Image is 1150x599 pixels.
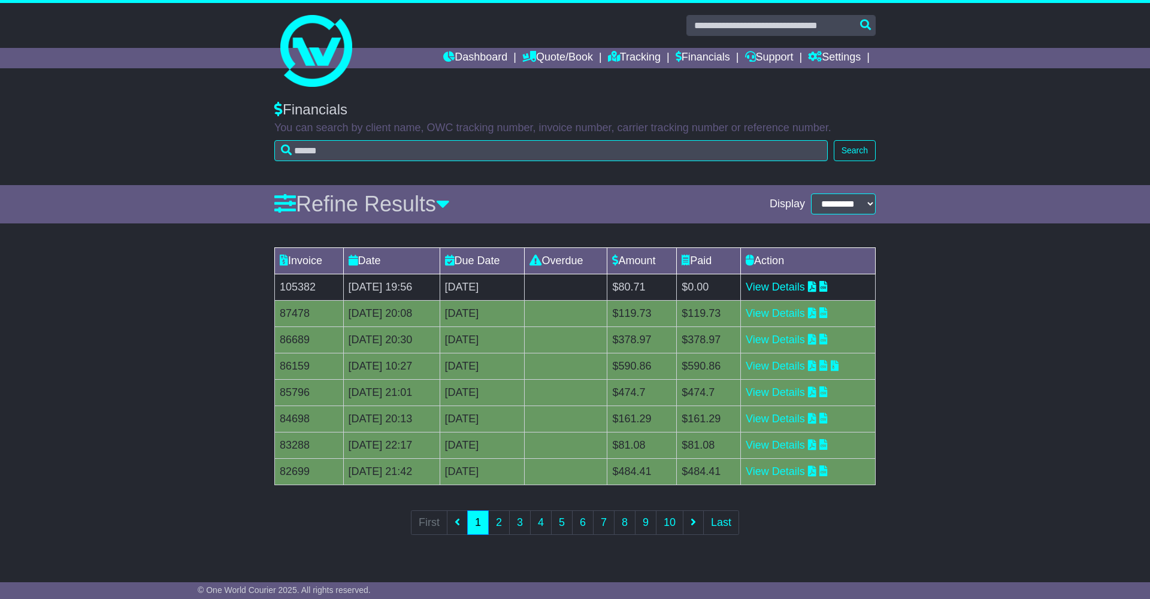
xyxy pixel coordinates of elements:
td: [DATE] 20:13 [343,406,440,432]
td: [DATE] [440,326,525,353]
td: [DATE] 20:30 [343,326,440,353]
a: View Details [746,439,805,451]
a: Refine Results [274,192,450,216]
td: $378.97 [677,326,741,353]
a: View Details [746,465,805,477]
div: Financials [274,101,876,119]
td: Action [741,247,876,274]
td: [DATE] [440,379,525,406]
a: Last [703,510,739,535]
td: 86159 [275,353,344,379]
a: 9 [635,510,656,535]
td: [DATE] [440,353,525,379]
td: [DATE] [440,432,525,458]
td: [DATE] [440,300,525,326]
td: $119.73 [677,300,741,326]
td: 87478 [275,300,344,326]
td: Overdue [525,247,607,274]
td: 85796 [275,379,344,406]
a: 4 [530,510,552,535]
td: $474.7 [677,379,741,406]
p: You can search by client name, OWC tracking number, invoice number, carrier tracking number or re... [274,122,876,135]
td: Amount [607,247,677,274]
td: $590.86 [607,353,677,379]
td: [DATE] 21:01 [343,379,440,406]
td: $81.08 [607,432,677,458]
a: View Details [746,334,805,346]
td: 105382 [275,274,344,300]
td: 86689 [275,326,344,353]
td: $484.41 [677,458,741,485]
td: [DATE] 21:42 [343,458,440,485]
td: [DATE] 20:08 [343,300,440,326]
td: $474.7 [607,379,677,406]
a: Dashboard [443,48,507,68]
td: [DATE] 10:27 [343,353,440,379]
a: Quote/Book [522,48,593,68]
a: Tracking [608,48,661,68]
a: 10 [656,510,683,535]
span: Display [770,198,805,211]
a: Support [745,48,794,68]
td: [DATE] [440,274,525,300]
a: View Details [746,360,805,372]
td: $378.97 [607,326,677,353]
td: Invoice [275,247,344,274]
a: 6 [572,510,594,535]
td: $484.41 [607,458,677,485]
td: $119.73 [607,300,677,326]
a: View Details [746,281,805,293]
a: 5 [551,510,573,535]
td: Paid [677,247,741,274]
a: Settings [808,48,861,68]
span: © One World Courier 2025. All rights reserved. [198,585,371,595]
td: [DATE] 22:17 [343,432,440,458]
td: Due Date [440,247,525,274]
a: Financials [676,48,730,68]
td: $80.71 [607,274,677,300]
td: $81.08 [677,432,741,458]
td: [DATE] 19:56 [343,274,440,300]
td: $161.29 [677,406,741,432]
a: View Details [746,307,805,319]
button: Search [834,140,876,161]
a: 7 [593,510,615,535]
td: [DATE] [440,406,525,432]
a: View Details [746,386,805,398]
a: 3 [509,510,531,535]
td: 82699 [275,458,344,485]
a: 2 [488,510,510,535]
a: 1 [467,510,489,535]
td: 83288 [275,432,344,458]
a: 8 [614,510,635,535]
td: Date [343,247,440,274]
td: $161.29 [607,406,677,432]
td: [DATE] [440,458,525,485]
td: $590.86 [677,353,741,379]
td: $0.00 [677,274,741,300]
td: 84698 [275,406,344,432]
a: View Details [746,413,805,425]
